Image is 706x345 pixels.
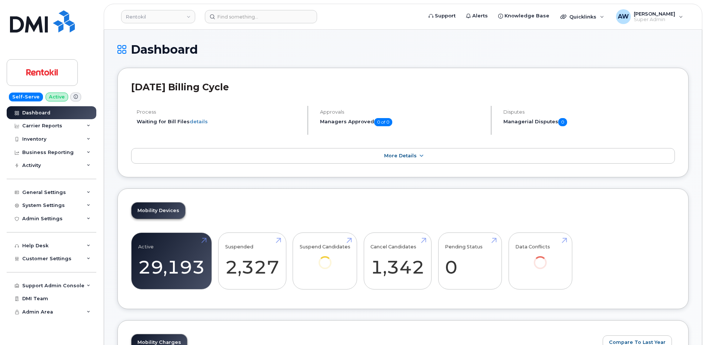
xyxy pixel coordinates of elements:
[445,237,495,285] a: Pending Status 0
[117,43,689,56] h1: Dashboard
[374,118,392,126] span: 0 of 0
[503,109,675,115] h4: Disputes
[503,118,675,126] h5: Managerial Disputes
[131,81,675,93] h2: [DATE] Billing Cycle
[320,109,484,115] h4: Approvals
[384,153,417,158] span: More Details
[138,237,205,285] a: Active 29,193
[190,118,208,124] a: details
[515,237,565,279] a: Data Conflicts
[131,202,185,219] a: Mobility Devices
[558,118,567,126] span: 0
[300,237,350,279] a: Suspend Candidates
[320,118,484,126] h5: Managers Approved
[370,237,424,285] a: Cancel Candidates 1,342
[137,118,301,125] li: Waiting for Bill Files
[137,109,301,115] h4: Process
[225,237,279,285] a: Suspended 2,327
